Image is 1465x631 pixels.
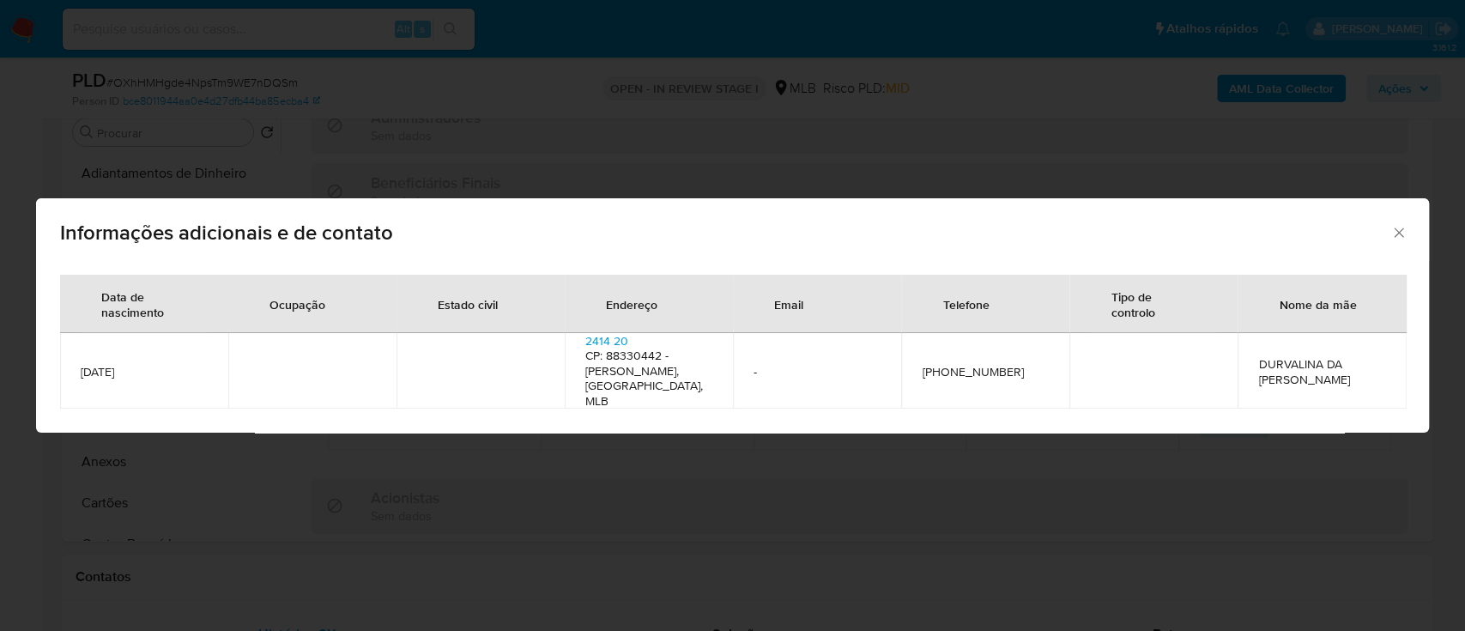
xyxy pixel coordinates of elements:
[1390,224,1406,240] button: Fechar
[1258,283,1377,325] div: Nome da mãe
[81,276,208,332] div: Data de nascimento
[922,283,1009,325] div: Telefone
[754,283,824,325] div: Email
[249,283,346,325] div: Ocupação
[1258,356,1385,387] span: DURVALINA DA [PERSON_NAME]
[585,349,712,409] h4: CP: 88330442 - [PERSON_NAME], [GEOGRAPHIC_DATA], MLB
[585,283,678,325] div: Endereço
[585,332,628,349] a: 2414 20
[81,364,208,379] span: [DATE]
[417,283,518,325] div: Estado civil
[754,364,881,379] span: -
[922,364,1049,379] span: [PHONE_NUMBER]
[1090,276,1217,332] div: Tipo de controlo
[60,222,1390,243] span: Informações adicionais e de contato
